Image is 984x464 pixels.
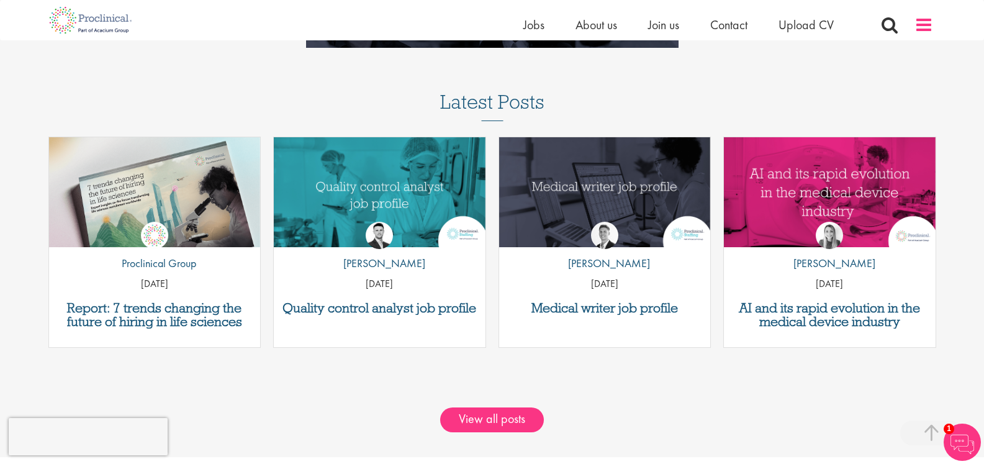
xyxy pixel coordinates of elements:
[366,222,393,249] img: Joshua Godden
[274,277,485,291] p: [DATE]
[141,222,168,249] img: Proclinical Group
[440,91,544,121] h3: Latest Posts
[334,255,425,271] p: [PERSON_NAME]
[440,407,544,432] a: View all posts
[730,301,929,329] a: AI and its rapid evolution in the medical device industry
[784,222,875,278] a: Hannah Burke [PERSON_NAME]
[274,137,485,247] a: Link to a post
[559,255,650,271] p: [PERSON_NAME]
[559,222,650,278] a: George Watson [PERSON_NAME]
[499,137,711,247] img: Medical writer job profile
[944,424,954,434] span: 1
[112,255,196,271] p: Proclinical Group
[334,222,425,278] a: Joshua Godden [PERSON_NAME]
[49,137,261,247] a: Link to a post
[280,301,479,315] a: Quality control analyst job profile
[49,277,261,291] p: [DATE]
[499,277,711,291] p: [DATE]
[49,137,261,257] img: Proclinical: Life sciences hiring trends report 2025
[784,255,875,271] p: [PERSON_NAME]
[9,418,168,455] iframe: reCAPTCHA
[576,17,617,33] a: About us
[112,222,196,278] a: Proclinical Group Proclinical Group
[710,17,747,33] a: Contact
[724,277,936,291] p: [DATE]
[55,301,255,329] a: Report: 7 trends changing the future of hiring in life sciences
[523,17,544,33] a: Jobs
[816,222,843,249] img: Hannah Burke
[591,222,618,249] img: George Watson
[499,137,711,247] a: Link to a post
[944,424,981,461] img: Chatbot
[648,17,679,33] a: Join us
[724,137,936,247] img: AI and Its Impact on the Medical Device Industry | Proclinical
[274,137,485,247] img: quality control analyst job profile
[724,137,936,247] a: Link to a post
[779,17,834,33] a: Upload CV
[505,301,705,315] a: Medical writer job profile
